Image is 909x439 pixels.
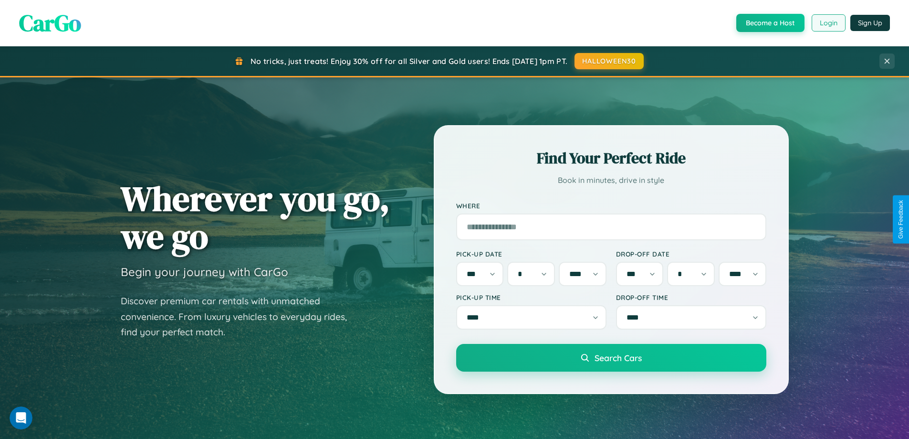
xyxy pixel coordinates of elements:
[595,353,642,363] span: Search Cars
[812,14,846,32] button: Login
[456,344,766,372] button: Search Cars
[10,407,32,429] iframe: Intercom live chat
[456,250,606,258] label: Pick-up Date
[121,265,288,279] h3: Begin your journey with CarGo
[121,180,390,255] h1: Wherever you go, we go
[456,293,606,301] label: Pick-up Time
[575,53,644,69] button: HALLOWEEN30
[736,14,805,32] button: Become a Host
[616,293,766,301] label: Drop-off Time
[850,15,890,31] button: Sign Up
[616,250,766,258] label: Drop-off Date
[121,293,359,340] p: Discover premium car rentals with unmatched convenience. From luxury vehicles to everyday rides, ...
[456,202,766,210] label: Where
[898,200,904,239] div: Give Feedback
[456,148,766,169] h2: Find Your Perfect Ride
[251,56,567,66] span: No tricks, just treats! Enjoy 30% off for all Silver and Gold users! Ends [DATE] 1pm PT.
[456,173,766,187] p: Book in minutes, drive in style
[19,7,81,39] span: CarGo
